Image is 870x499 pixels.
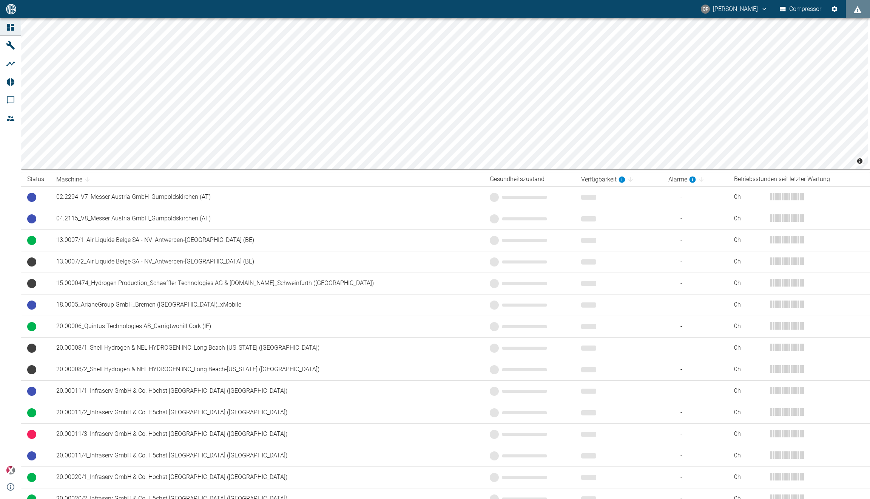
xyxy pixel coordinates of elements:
div: 0 h [734,257,764,266]
span: Betriebsbereit [27,451,36,460]
td: 20.00020/1_Infraserv GmbH & Co. Höchst [GEOGRAPHIC_DATA] ([GEOGRAPHIC_DATA]) [50,466,484,488]
span: - [668,408,722,417]
div: 0 h [734,193,764,201]
span: Betrieb [27,408,36,417]
span: - [668,257,722,266]
button: christoph.palm@neuman-esser.com [700,2,769,16]
td: 15.0000474_Hydrogen Production_Schaeffler Technologies AG & [DOMAIN_NAME]_Schweinfurth ([GEOGRAPH... [50,273,484,294]
div: 0 h [734,408,764,417]
div: 0 h [734,236,764,245]
span: - [668,279,722,288]
span: - [668,473,722,482]
div: 0 h [734,344,764,352]
span: - [668,365,722,374]
span: Keine Daten [27,365,36,374]
th: Betriebsstunden seit letzter Wartung [728,172,870,186]
td: 18.0005_ArianeGroup GmbH_Bremen ([GEOGRAPHIC_DATA])_xMobile [50,294,484,316]
canvas: Map [21,18,868,169]
span: Betrieb [27,473,36,482]
span: Betriebsbereit [27,214,36,223]
td: 04.2115_V8_Messer Austria GmbH_Gumpoldskirchen (AT) [50,208,484,229]
span: Betriebsbereit [27,193,36,202]
img: Xplore Logo [6,466,15,475]
span: Betriebsbereit [27,301,36,310]
div: 0 h [734,301,764,309]
div: 0 h [734,279,764,288]
span: Betriebsbereit [27,387,36,396]
div: 0 h [734,214,764,223]
div: berechnet für die letzten 7 Tage [668,175,696,184]
td: 20.00006_Quintus Technologies AB_Carrigtwohill Cork (IE) [50,316,484,337]
span: - [668,322,722,331]
span: Ungeplanter Stillstand [27,430,36,439]
th: Status [21,172,50,186]
span: Keine Daten [27,344,36,353]
span: Maschine [56,175,92,184]
td: 20.00011/1_Infraserv GmbH & Co. Höchst [GEOGRAPHIC_DATA] ([GEOGRAPHIC_DATA]) [50,380,484,402]
button: Compressor [778,2,823,16]
span: - [668,451,722,460]
div: CP [701,5,710,14]
div: 0 h [734,365,764,374]
span: - [668,344,722,352]
span: Keine Daten [27,257,36,267]
td: 13.0007/2_Air Liquide Belge SA - NV_Antwerpen-[GEOGRAPHIC_DATA] (BE) [50,251,484,273]
span: - [668,214,722,223]
span: Keine Daten [27,279,36,288]
button: Einstellungen [828,2,841,16]
td: 20.00011/4_Infraserv GmbH & Co. Höchst [GEOGRAPHIC_DATA] ([GEOGRAPHIC_DATA]) [50,445,484,466]
span: Betrieb [27,322,36,331]
div: berechnet für die letzten 7 Tage [581,175,626,184]
div: 0 h [734,322,764,331]
span: - [668,430,722,439]
span: - [668,387,722,395]
span: - [668,301,722,309]
td: 13.0007/1_Air Liquide Belge SA - NV_Antwerpen-[GEOGRAPHIC_DATA] (BE) [50,229,484,251]
img: logo [5,4,17,14]
div: 0 h [734,473,764,482]
span: - [668,236,722,245]
td: 02.2294_V7_Messer Austria GmbH_Gumpoldskirchen (AT) [50,186,484,208]
th: Gesundheitszustand [484,172,575,186]
td: 20.00008/1_Shell Hydrogen & NEL HYDROGEN INC_Long Beach-[US_STATE] ([GEOGRAPHIC_DATA]) [50,337,484,359]
div: 0 h [734,387,764,395]
div: 0 h [734,451,764,460]
td: 20.00011/2_Infraserv GmbH & Co. Höchst [GEOGRAPHIC_DATA] ([GEOGRAPHIC_DATA]) [50,402,484,423]
td: 20.00011/3_Infraserv GmbH & Co. Höchst [GEOGRAPHIC_DATA] ([GEOGRAPHIC_DATA]) [50,423,484,445]
div: 0 h [734,430,764,439]
span: - [668,193,722,201]
td: 20.00008/2_Shell Hydrogen & NEL HYDROGEN INC_Long Beach-[US_STATE] ([GEOGRAPHIC_DATA]) [50,359,484,380]
span: Betrieb [27,236,36,245]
